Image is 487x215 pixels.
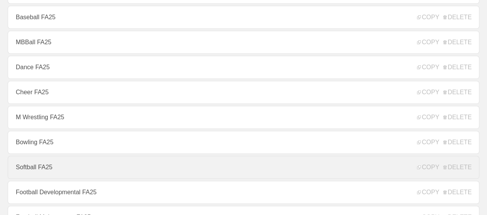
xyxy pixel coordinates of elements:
[443,14,472,21] span: DELETE
[443,114,472,121] span: DELETE
[443,39,472,46] span: DELETE
[8,106,479,129] a: M Wrestling FA25
[417,114,439,121] span: COPY
[417,64,439,71] span: COPY
[417,89,439,96] span: COPY
[443,139,472,146] span: DELETE
[443,64,472,71] span: DELETE
[8,81,479,104] a: Cheer FA25
[417,164,439,171] span: COPY
[8,131,479,154] a: Bowling FA25
[8,181,479,204] a: Football Developmental FA25
[417,139,439,146] span: COPY
[443,89,472,96] span: DELETE
[443,189,472,196] span: DELETE
[8,56,479,79] a: Dance FA25
[417,14,439,21] span: COPY
[8,31,479,54] a: MBBall FA25
[8,6,479,29] a: Baseball FA25
[449,178,487,215] iframe: Chat Widget
[417,39,439,46] span: COPY
[8,156,479,179] a: Softball FA25
[443,164,472,171] span: DELETE
[417,189,439,196] span: COPY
